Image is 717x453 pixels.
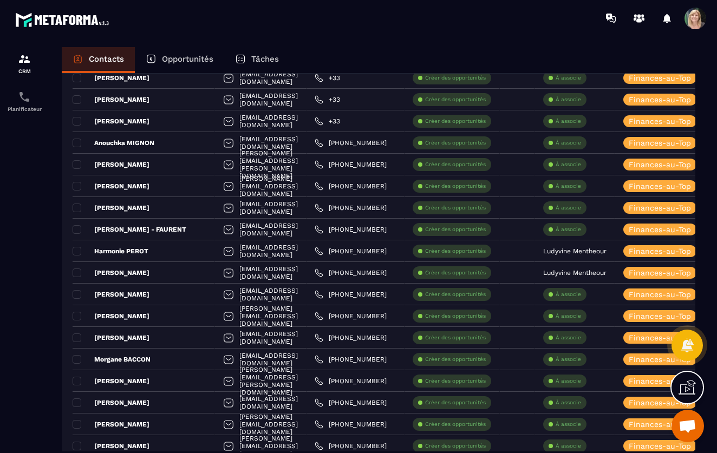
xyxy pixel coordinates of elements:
[224,47,290,73] a: Tâches
[425,269,486,277] p: Créer des opportunités
[425,421,486,428] p: Créer des opportunités
[315,420,387,429] a: [PHONE_NUMBER]
[315,312,387,320] a: [PHONE_NUMBER]
[543,247,607,255] p: Ludyvine Mentheour
[556,139,581,147] p: À associe
[425,442,486,450] p: Créer des opportunités
[3,82,46,120] a: schedulerschedulerPlanificateur
[315,355,387,364] a: [PHONE_NUMBER]
[425,117,486,125] p: Créer des opportunités
[629,312,691,320] p: Finances-au-Top
[629,74,691,82] p: Finances-au-Top
[425,312,486,320] p: Créer des opportunités
[73,333,149,342] p: [PERSON_NAME]
[3,68,46,74] p: CRM
[629,226,691,233] p: Finances-au-Top
[135,47,224,73] a: Opportunités
[556,96,581,103] p: À associe
[73,247,148,255] p: Harmonie PEROT
[89,54,124,64] p: Contacts
[73,290,149,299] p: [PERSON_NAME]
[556,356,581,363] p: À associe
[425,334,486,342] p: Créer des opportunités
[629,399,691,406] p: Finances-au-Top
[556,204,581,212] p: À associe
[425,182,486,190] p: Créer des opportunités
[15,10,113,30] img: logo
[556,442,581,450] p: À associe
[556,182,581,190] p: À associe
[425,247,486,255] p: Créer des opportunités
[315,74,340,82] a: +33
[315,203,387,212] a: [PHONE_NUMBER]
[73,377,149,385] p: [PERSON_NAME]
[315,182,387,191] a: [PHONE_NUMBER]
[315,225,387,234] a: [PHONE_NUMBER]
[315,398,387,407] a: [PHONE_NUMBER]
[315,377,387,385] a: [PHONE_NUMBER]
[629,421,691,428] p: Finances-au-Top
[18,52,31,65] img: formation
[315,117,340,126] a: +33
[73,398,149,407] p: [PERSON_NAME]
[425,226,486,233] p: Créer des opportunités
[315,95,340,104] a: +33
[672,410,704,442] div: Ouvrir le chat
[73,442,149,450] p: [PERSON_NAME]
[425,139,486,147] p: Créer des opportunités
[629,442,691,450] p: Finances-au-Top
[556,334,581,342] p: À associe
[251,54,279,64] p: Tâches
[73,160,149,169] p: [PERSON_NAME]
[556,117,581,125] p: À associe
[18,90,31,103] img: scheduler
[162,54,213,64] p: Opportunités
[556,312,581,320] p: À associe
[556,161,581,168] p: À associe
[425,356,486,363] p: Créer des opportunités
[315,333,387,342] a: [PHONE_NUMBER]
[629,204,691,212] p: Finances-au-Top
[556,291,581,298] p: À associe
[73,203,149,212] p: [PERSON_NAME]
[315,160,387,169] a: [PHONE_NUMBER]
[556,399,581,406] p: À associe
[629,377,691,385] p: Finances-au-Top
[425,161,486,168] p: Créer des opportunités
[425,74,486,82] p: Créer des opportunités
[73,355,151,364] p: Morgane BACCON
[73,117,149,126] p: [PERSON_NAME]
[315,290,387,299] a: [PHONE_NUMBER]
[62,47,135,73] a: Contacts
[425,96,486,103] p: Créer des opportunités
[629,269,691,277] p: Finances-au-Top
[629,182,691,190] p: Finances-au-Top
[425,204,486,212] p: Créer des opportunités
[629,291,691,298] p: Finances-au-Top
[556,421,581,428] p: À associe
[3,44,46,82] a: formationformationCRM
[73,182,149,191] p: [PERSON_NAME]
[73,95,149,104] p: [PERSON_NAME]
[425,399,486,406] p: Créer des opportunités
[73,225,186,234] p: [PERSON_NAME] - FAURENT
[629,247,691,255] p: Finances-au-Top
[556,74,581,82] p: À associe
[629,117,691,125] p: Finances-au-Top
[3,106,46,112] p: Planificateur
[629,356,691,363] p: Finances-au-Top
[315,442,387,450] a: [PHONE_NUMBER]
[556,226,581,233] p: À associe
[73,74,149,82] p: [PERSON_NAME]
[315,268,387,277] a: [PHONE_NUMBER]
[73,420,149,429] p: [PERSON_NAME]
[556,377,581,385] p: À associe
[543,269,607,277] p: Ludyvine Mentheour
[629,161,691,168] p: Finances-au-Top
[629,139,691,147] p: Finances-au-Top
[73,268,149,277] p: [PERSON_NAME]
[315,247,387,255] a: [PHONE_NUMBER]
[73,312,149,320] p: [PERSON_NAME]
[425,377,486,385] p: Créer des opportunités
[425,291,486,298] p: Créer des opportunités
